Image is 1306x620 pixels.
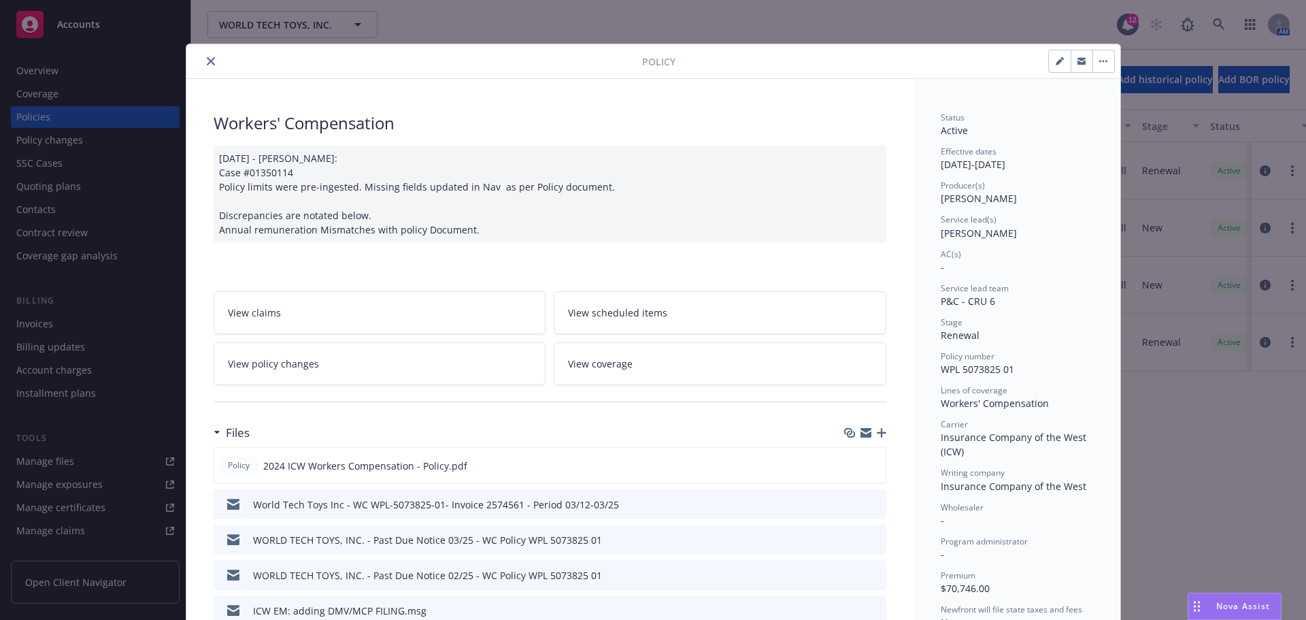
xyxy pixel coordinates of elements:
[941,502,984,513] span: Wholesaler
[941,570,975,581] span: Premium
[203,53,219,69] button: close
[1216,600,1270,612] span: Nova Assist
[941,282,1009,294] span: Service lead team
[941,112,965,123] span: Status
[941,316,962,328] span: Stage
[847,604,858,618] button: download file
[869,604,881,618] button: preview file
[214,424,250,442] div: Files
[847,533,858,547] button: download file
[253,497,619,512] div: World Tech Toys Inc - WC WPL-5073825-01- Invoice 2574561 - Period 03/12-03/25
[226,424,250,442] h3: Files
[941,514,944,527] span: -
[554,342,886,385] a: View coverage
[941,397,1049,410] span: Workers' Compensation
[941,146,1093,172] div: [DATE] - [DATE]
[253,533,602,547] div: WORLD TECH TOYS, INC. - Past Due Notice 03/25 - WC Policy WPL 5073825 01
[869,497,881,512] button: preview file
[941,419,968,430] span: Carrier
[941,124,968,137] span: Active
[941,248,961,260] span: AC(s)
[568,357,633,371] span: View coverage
[642,54,675,69] span: Policy
[941,329,979,342] span: Renewal
[941,363,1014,376] span: WPL 5073825 01
[214,342,546,385] a: View policy changes
[869,533,881,547] button: preview file
[941,261,944,274] span: -
[554,291,886,334] a: View scheduled items
[568,306,667,320] span: View scheduled items
[214,146,886,242] div: [DATE] - [PERSON_NAME]: Case #01350114 Policy limits were pre-ingested. Missing fields updated in...
[868,459,880,473] button: preview file
[1188,593,1205,619] div: Drag to move
[941,350,994,362] span: Policy number
[941,180,985,191] span: Producer(s)
[846,459,857,473] button: download file
[869,568,881,583] button: preview file
[847,568,858,583] button: download file
[228,357,319,371] span: View policy changes
[941,604,1082,615] span: Newfront will file state taxes and fees
[941,295,995,308] span: P&C - CRU 6
[1188,593,1282,620] button: Nova Assist
[225,459,252,472] span: Policy
[941,214,997,225] span: Service lead(s)
[214,291,546,334] a: View claims
[941,536,1028,547] span: Program administrator
[941,480,1086,493] span: Insurance Company of the West
[941,582,990,595] span: $70,746.00
[941,548,944,561] span: -
[253,604,426,618] div: ICW EM: adding DMV/MCP FILING.msg
[941,467,1005,478] span: Writing company
[941,385,1007,396] span: Lines of coverage
[941,227,1017,240] span: [PERSON_NAME]
[941,192,1017,205] span: [PERSON_NAME]
[941,431,1089,458] span: Insurance Company of the West (ICW)
[214,112,886,135] div: Workers' Compensation
[253,568,602,583] div: WORLD TECH TOYS, INC. - Past Due Notice 02/25 - WC Policy WPL 5073825 01
[847,497,858,512] button: download file
[228,306,281,320] span: View claims
[263,459,467,473] span: 2024 ICW Workers Compensation - Policy.pdf
[941,146,997,157] span: Effective dates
